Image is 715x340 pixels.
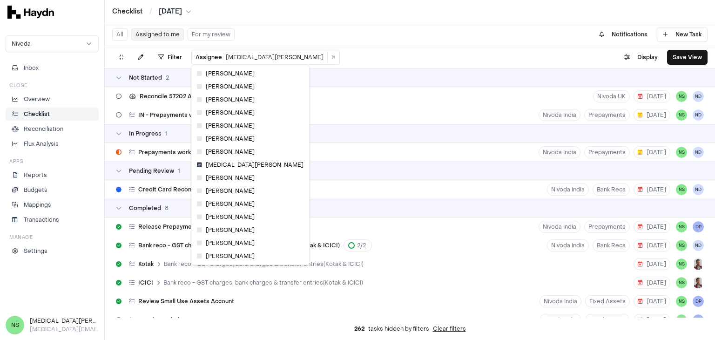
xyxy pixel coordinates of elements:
[197,252,255,260] span: [PERSON_NAME]
[197,187,255,195] span: [PERSON_NAME]
[197,226,255,234] span: [PERSON_NAME]
[197,161,304,169] span: [MEDICAL_DATA][PERSON_NAME]
[197,213,255,221] span: [PERSON_NAME]
[197,200,255,208] span: [PERSON_NAME]
[197,148,255,156] span: [PERSON_NAME]
[197,96,255,103] span: [PERSON_NAME]
[197,83,255,90] span: [PERSON_NAME]
[197,239,255,247] span: [PERSON_NAME]
[197,122,255,129] span: [PERSON_NAME]
[191,65,310,265] div: [MEDICAL_DATA][PERSON_NAME]
[197,70,255,77] span: [PERSON_NAME]
[197,109,255,116] span: [PERSON_NAME]
[197,174,255,182] span: [PERSON_NAME]
[197,135,255,143] span: [PERSON_NAME]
